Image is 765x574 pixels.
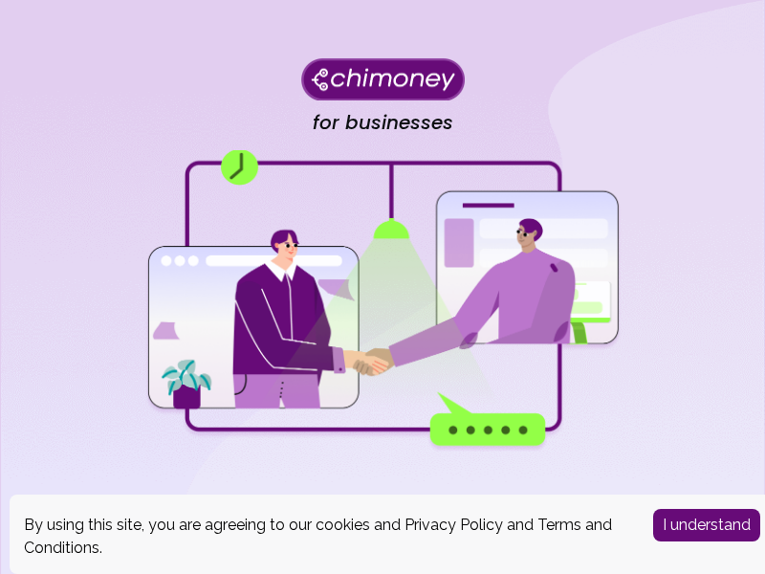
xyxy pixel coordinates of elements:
button: Accept cookies [653,509,760,541]
a: Privacy Policy [404,516,503,534]
h4: for businesses [313,111,453,135]
div: By using this site, you are agreeing to our cookies and and . [24,514,624,560]
img: for businesses [143,150,622,452]
img: Chimoney for businesses [301,57,465,100]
